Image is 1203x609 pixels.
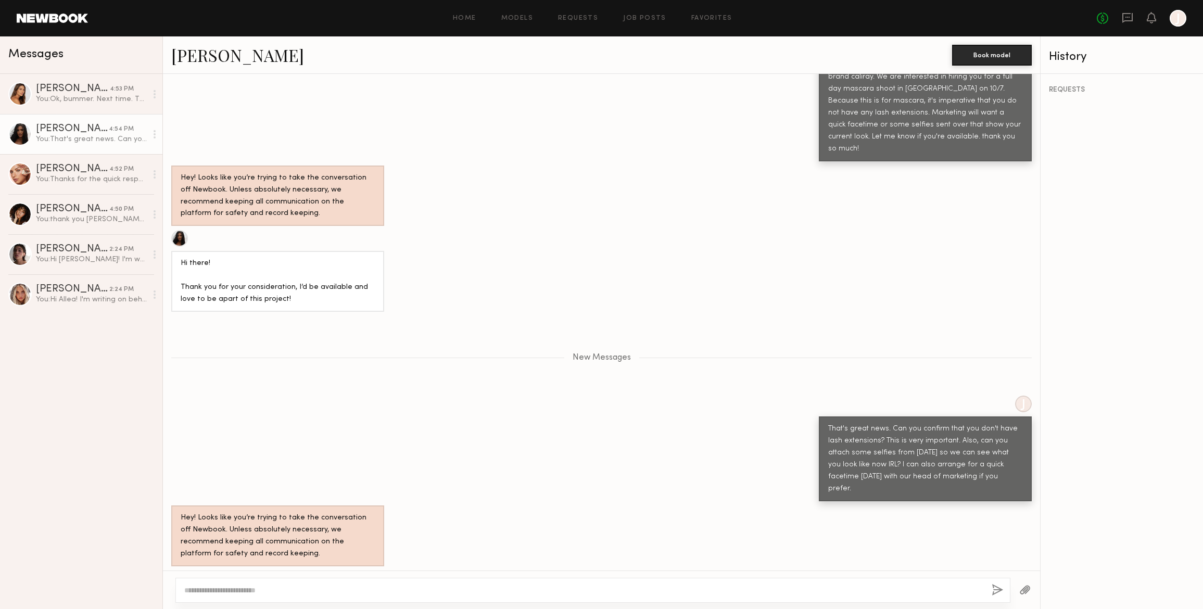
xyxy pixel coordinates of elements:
div: Hey! Looks like you’re trying to take the conversation off Newbook. Unless absolutely necessary, ... [181,172,375,220]
a: Models [501,15,533,22]
div: [PERSON_NAME] [36,164,109,174]
span: New Messages [573,353,631,362]
div: [PERSON_NAME] [36,284,109,295]
div: You: thank you [PERSON_NAME]! I will share with the team and get back to you. [36,214,147,224]
div: [PERSON_NAME] [36,204,109,214]
div: 4:50 PM [109,205,134,214]
div: You: Hi Allea! I'm writing on behalf of makeup brand caliray. We are interested in hiring you for... [36,295,147,304]
a: Book model [952,50,1032,59]
div: You: Hi [PERSON_NAME]! I'm writing on behalf of makeup brand caliray. We are interested in hiring... [36,255,147,264]
div: 4:54 PM [109,124,134,134]
div: You: That's great news. Can you confirm that you don't have lash extensions? This is very importa... [36,134,147,144]
div: 4:52 PM [109,164,134,174]
div: [PERSON_NAME] [36,244,109,255]
a: J [1170,10,1186,27]
div: Hey! Looks like you’re trying to take the conversation off Newbook. Unless absolutely necessary, ... [181,512,375,560]
button: Book model [952,45,1032,66]
div: Hi there! Thank you for your consideration, I’d be available and love to be apart of this project! [181,258,375,306]
div: That's great news. Can you confirm that you don't have lash extensions? This is very important. A... [828,423,1022,495]
div: REQUESTS [1049,86,1195,94]
span: Messages [8,48,64,60]
a: [PERSON_NAME] [171,44,304,66]
div: 4:53 PM [110,84,134,94]
div: You: Ok, bummer. Next time. Thanks! [36,94,147,104]
a: Favorites [691,15,732,22]
a: Requests [558,15,598,22]
div: [PERSON_NAME] [36,84,110,94]
div: History [1049,51,1195,63]
div: [PERSON_NAME] [36,124,109,134]
div: 2:24 PM [109,245,134,255]
a: Job Posts [623,15,666,22]
div: You: Thanks for the quick response. We would pay your listed day rate. Let me check with the team... [36,174,147,184]
div: Hi [PERSON_NAME]! I'm writing on behalf of makeup brand caliray. We are interested in hiring you ... [828,59,1022,155]
a: Home [453,15,476,22]
div: 2:24 PM [109,285,134,295]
